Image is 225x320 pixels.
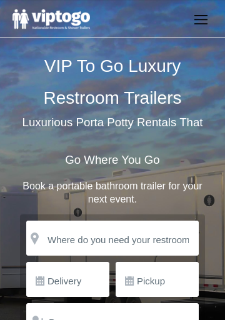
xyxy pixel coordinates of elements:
input: Where do you need your restroom? [26,221,199,256]
span: Luxurious Porta Potty Rentals That Go Where You Go [22,116,203,166]
span: Book a portable bathroom trailer for your next event. [22,181,202,204]
span: VIP To Go Luxury Restroom Trailers [44,56,182,107]
input: Pickup [116,262,199,297]
button: Live Chat [175,270,225,320]
input: Delivery [26,262,109,297]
